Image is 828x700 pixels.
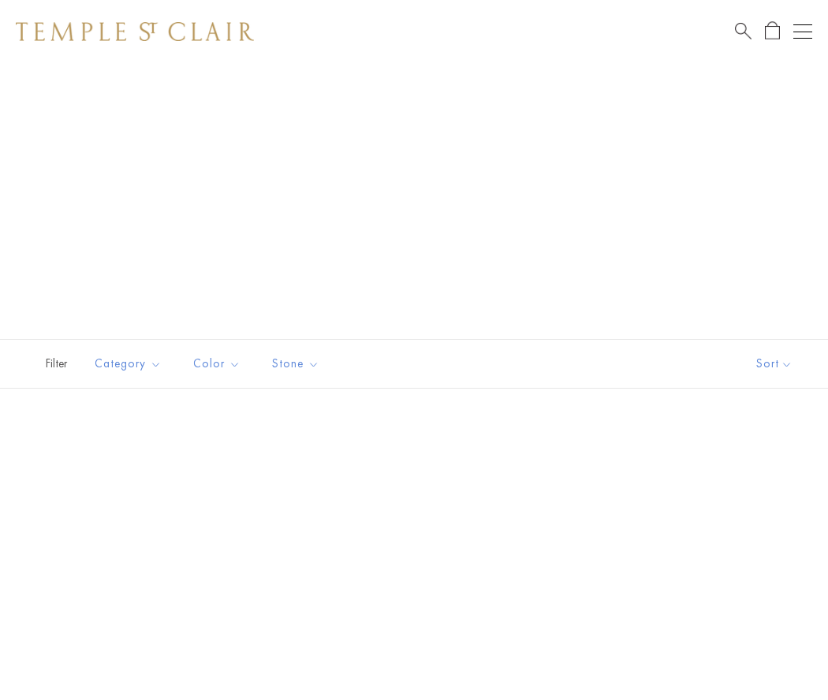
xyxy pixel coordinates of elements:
[260,346,331,382] button: Stone
[721,340,828,388] button: Show sort by
[87,354,173,374] span: Category
[264,354,331,374] span: Stone
[83,346,173,382] button: Category
[735,21,752,41] a: Search
[765,21,780,41] a: Open Shopping Bag
[793,22,812,41] button: Open navigation
[16,22,254,41] img: Temple St. Clair
[185,354,252,374] span: Color
[181,346,252,382] button: Color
